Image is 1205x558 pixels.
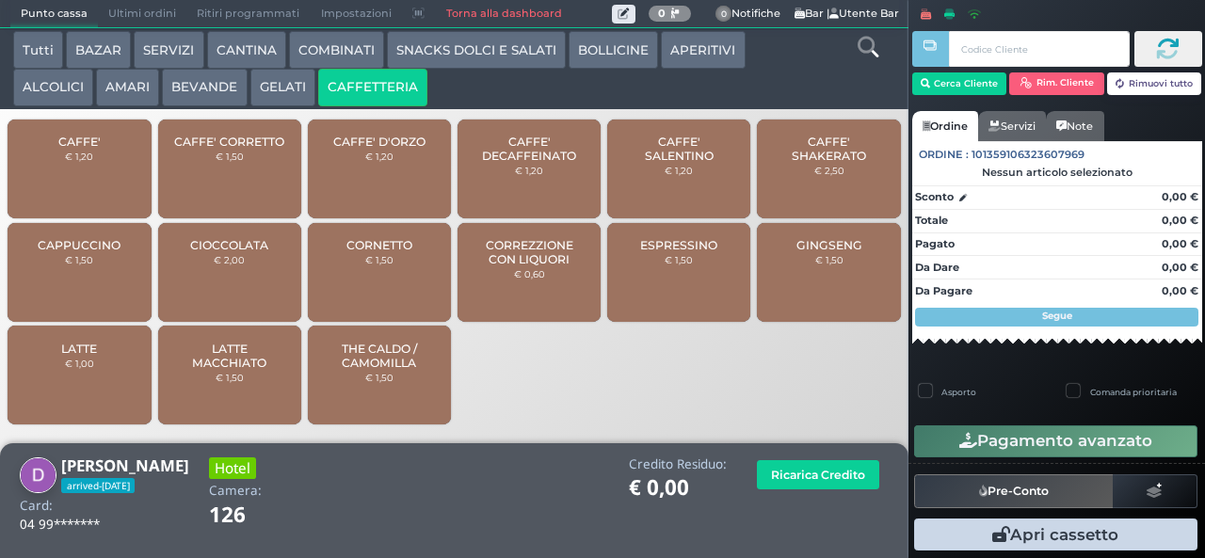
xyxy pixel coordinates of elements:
[658,7,666,20] b: 0
[1046,111,1103,141] a: Note
[661,31,745,69] button: APERITIVI
[13,69,93,106] button: ALCOLICI
[207,31,286,69] button: CANTINA
[949,31,1129,67] input: Codice Cliente
[629,476,727,500] h1: € 0,00
[640,238,717,252] span: ESPRESSINO
[912,72,1007,95] button: Cerca Cliente
[815,254,843,265] small: € 1,50
[915,189,954,205] strong: Sconto
[61,342,97,356] span: LATTE
[333,135,426,149] span: CAFFE' D'ORZO
[66,31,131,69] button: BAZAR
[1090,386,1177,398] label: Comanda prioritaria
[1162,261,1198,274] strong: 0,00 €
[61,454,189,476] b: [PERSON_NAME]
[289,31,384,69] button: COMBINATI
[796,238,862,252] span: GINGSENG
[435,1,571,27] a: Torna alla dashboard
[665,254,693,265] small: € 1,50
[61,478,135,493] span: arrived-[DATE]
[474,238,586,266] span: CORREZZIONE CON LIQUORI
[216,372,244,383] small: € 1,50
[1162,214,1198,227] strong: 0,00 €
[214,254,245,265] small: € 2,00
[914,425,1197,457] button: Pagamento avanzato
[665,165,693,176] small: € 1,20
[365,151,394,162] small: € 1,20
[250,69,315,106] button: GELATI
[162,69,247,106] button: BEVANDE
[1162,237,1198,250] strong: 0,00 €
[98,1,186,27] span: Ultimi ordini
[346,238,412,252] span: CORNETTO
[972,147,1084,163] span: 101359106323607969
[941,386,976,398] label: Asporto
[623,135,735,163] span: CAFFE' SALENTINO
[209,457,256,479] h3: Hotel
[65,151,93,162] small: € 1,20
[474,135,586,163] span: CAFFE' DECAFFEINATO
[1162,190,1198,203] strong: 0,00 €
[912,111,978,141] a: Ordine
[65,254,93,265] small: € 1,50
[65,358,94,369] small: € 1,00
[915,284,972,297] strong: Da Pagare
[10,1,98,27] span: Punto cassa
[629,457,727,471] h4: Credito Residuo:
[38,238,120,252] span: CAPPUCCINO
[912,166,1202,179] div: Nessun articolo selezionato
[324,342,436,370] span: THE CALDO / CAMOMILLA
[914,474,1114,508] button: Pre-Conto
[773,135,885,163] span: CAFFE' SHAKERATO
[387,31,566,69] button: SNACKS DOLCI E SALATI
[20,457,56,494] img: Daniela Vitiello
[569,31,658,69] button: BOLLICINE
[186,1,310,27] span: Ritiri programmati
[715,6,732,23] span: 0
[915,214,948,227] strong: Totale
[365,254,394,265] small: € 1,50
[365,372,394,383] small: € 1,50
[919,147,969,163] span: Ordine :
[311,1,402,27] span: Impostazioni
[1042,310,1072,322] strong: Segue
[173,342,285,370] span: LATTE MACCHIATO
[318,69,427,106] button: CAFFETTERIA
[209,503,298,527] h1: 126
[978,111,1046,141] a: Servizi
[515,165,543,176] small: € 1,20
[216,151,244,162] small: € 1,50
[13,31,63,69] button: Tutti
[514,268,545,279] small: € 0,60
[1107,72,1202,95] button: Rimuovi tutto
[190,238,268,252] span: CIOCCOLATA
[134,31,203,69] button: SERVIZI
[174,135,284,149] span: CAFFE' CORRETTO
[757,460,879,489] button: Ricarica Credito
[20,499,53,513] h4: Card:
[1009,72,1104,95] button: Rim. Cliente
[814,165,844,176] small: € 2,50
[915,237,955,250] strong: Pagato
[1162,284,1198,297] strong: 0,00 €
[96,69,159,106] button: AMARI
[58,135,101,149] span: CAFFE'
[914,518,1197,550] button: Apri cassetto
[209,484,262,498] h4: Camera:
[915,261,959,274] strong: Da Dare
